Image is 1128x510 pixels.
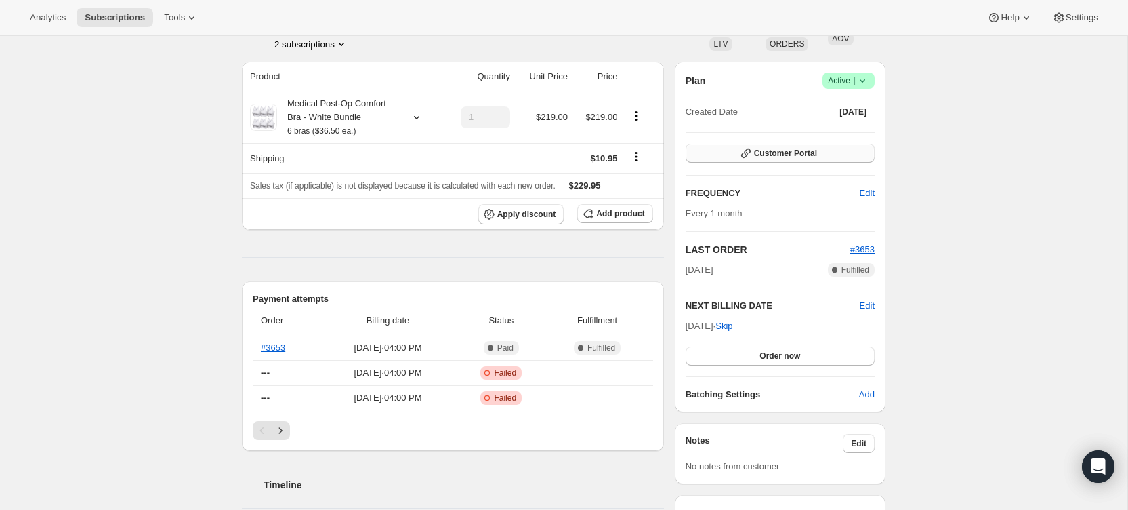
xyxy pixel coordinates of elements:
[686,144,875,163] button: Customer Portal
[851,438,866,449] span: Edit
[261,342,285,353] a: #3653
[253,421,653,440] nav: Pagination
[287,126,356,136] small: 6 bras ($36.50 ea.)
[754,148,817,159] span: Customer Portal
[77,8,153,27] button: Subscriptions
[860,299,875,313] button: Edit
[686,461,780,471] span: No notes from customer
[713,39,728,49] span: LTV
[686,105,738,119] span: Created Date
[569,180,601,191] span: $229.95
[550,314,645,328] span: Fulfillment
[242,62,442,92] th: Product
[30,12,66,23] span: Analytics
[686,187,860,200] h2: FREQUENCY
[323,314,453,328] span: Billing date
[852,182,883,204] button: Edit
[759,351,800,361] span: Order now
[625,149,647,164] button: Shipping actions
[686,347,875,366] button: Order now
[828,74,869,87] span: Active
[253,306,319,336] th: Order
[854,75,856,86] span: |
[850,243,875,256] button: #3653
[625,109,647,123] button: Product actions
[577,204,652,223] button: Add product
[831,102,875,121] button: [DATE]
[596,208,644,219] span: Add product
[686,208,743,218] span: Every 1 month
[323,366,453,380] span: [DATE] · 04:00 PM
[536,112,568,122] span: $219.00
[261,393,270,403] span: ---
[979,8,1041,27] button: Help
[253,292,653,306] h2: Payment attempts
[832,34,849,43] span: AOV
[85,12,145,23] span: Subscriptions
[587,342,615,353] span: Fulfilled
[242,143,442,173] th: Shipping
[250,104,277,131] img: product img
[442,62,514,92] th: Quantity
[841,264,869,275] span: Fulfilled
[274,37,348,51] button: Product actions
[860,187,875,200] span: Edit
[494,368,516,378] span: Failed
[478,204,564,224] button: Apply discount
[585,112,617,122] span: $219.00
[686,263,713,277] span: [DATE]
[271,421,290,440] button: Next
[715,319,732,333] span: Skip
[572,62,621,92] th: Price
[686,74,706,87] h2: Plan
[1001,12,1019,23] span: Help
[156,8,207,27] button: Tools
[851,384,883,406] button: Add
[686,321,733,331] span: [DATE] ·
[277,97,399,138] div: Medical Post-Op Comfort Bra - White Bundle
[461,314,542,328] span: Status
[686,243,850,256] h2: LAST ORDER
[497,342,514,353] span: Paid
[770,39,804,49] span: ORDERS
[494,393,516,404] span: Failed
[591,153,618,163] span: $10.95
[707,315,740,337] button: Skip
[164,12,185,23] span: Tools
[1082,450,1114,483] div: Open Intercom Messenger
[859,388,875,401] span: Add
[497,209,556,220] span: Apply discount
[843,434,875,453] button: Edit
[261,368,270,378] span: ---
[1044,8,1106,27] button: Settings
[1066,12,1098,23] span: Settings
[514,62,572,92] th: Unit Price
[250,181,556,191] span: Sales tax (if applicable) is not displayed because it is calculated with each new order.
[686,388,859,401] h6: Batching Settings
[264,478,664,492] h2: Timeline
[323,391,453,405] span: [DATE] · 04:00 PM
[686,434,843,453] h3: Notes
[22,8,74,27] button: Analytics
[839,106,866,117] span: [DATE]
[850,244,875,254] a: #3653
[686,299,860,313] h2: NEXT BILLING DATE
[323,341,453,355] span: [DATE] · 04:00 PM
